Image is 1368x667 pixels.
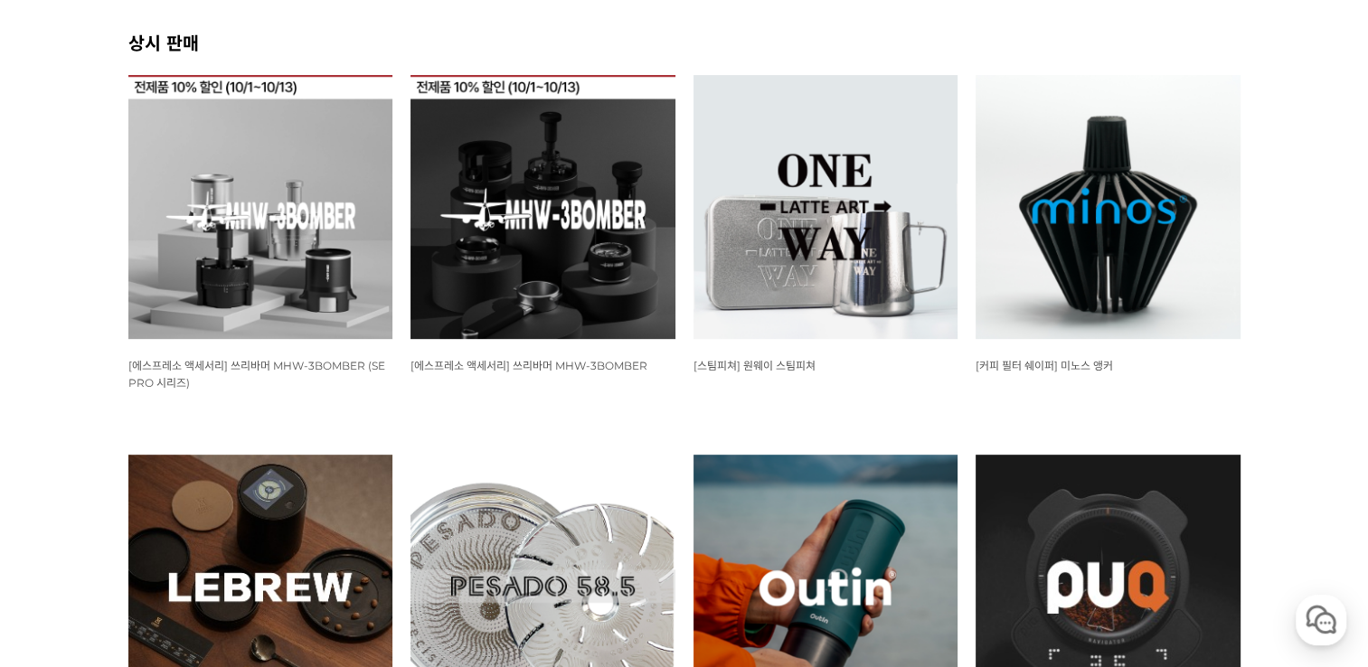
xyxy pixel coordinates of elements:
a: [커피 필터 쉐이퍼] 미노스 앵커 [976,358,1113,372]
span: [에스프레소 액세서리] 쓰리바머 MHW-3BOMBER [410,359,647,372]
span: [커피 필터 쉐이퍼] 미노스 앵커 [976,359,1113,372]
a: 대화 [119,517,233,562]
span: [에스프레소 액세서리] 쓰리바머 MHW-3BOMBER (SE PRO 시리즈) [128,359,385,390]
a: [에스프레소 액세서리] 쓰리바머 MHW-3BOMBER [410,358,647,372]
span: 설정 [279,544,301,559]
img: 쓰리바머 MHW-3BOMBER SE PRO 시리즈 [128,75,393,340]
a: [에스프레소 액세서리] 쓰리바머 MHW-3BOMBER (SE PRO 시리즈) [128,358,385,390]
h2: 상시 판매 [128,29,1241,55]
img: 쓰리바머 MHW-3BOMBER [410,75,675,340]
a: [스팀피쳐] 원웨이 스팀피쳐 [693,358,816,372]
span: 대화 [165,545,187,559]
a: 설정 [233,517,347,562]
a: 홈 [5,517,119,562]
span: [스팀피쳐] 원웨이 스팀피쳐 [693,359,816,372]
img: 원웨이 스팀피쳐 [693,75,958,340]
img: 미노스 앵커 [976,75,1241,340]
span: 홈 [57,544,68,559]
